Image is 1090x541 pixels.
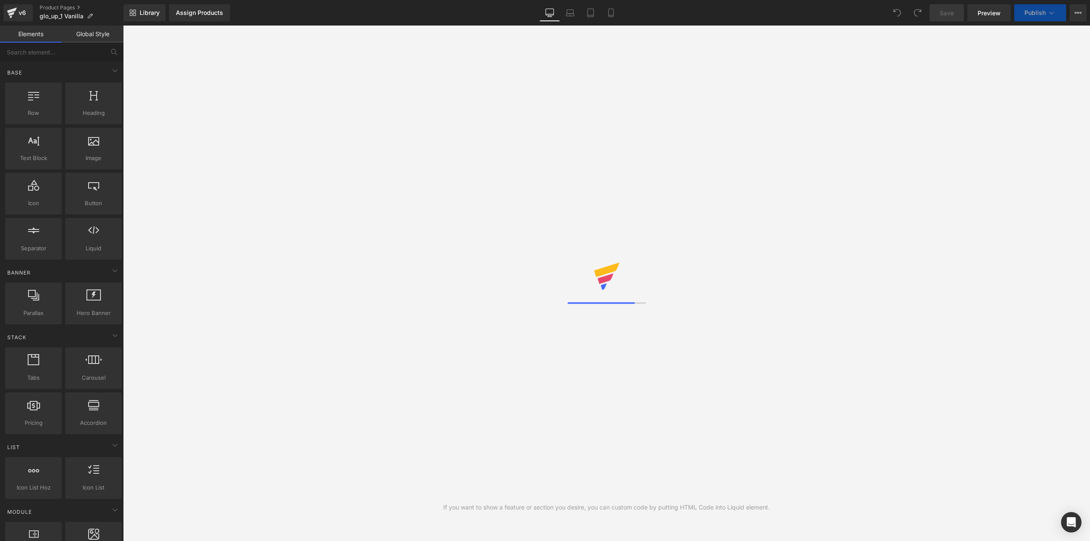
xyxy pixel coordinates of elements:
[68,199,119,208] span: Button
[1014,4,1066,21] button: Publish
[539,4,560,21] a: Desktop
[17,7,28,18] div: v6
[68,483,119,492] span: Icon List
[176,9,223,16] div: Assign Products
[68,109,119,117] span: Heading
[8,373,59,382] span: Tabs
[580,4,601,21] a: Tablet
[978,9,1001,17] span: Preview
[6,508,33,516] span: Module
[6,443,21,451] span: List
[443,503,770,512] div: If you want to show a feature or section you desire, you can custom code by putting HTML Code int...
[1024,9,1046,16] span: Publish
[68,418,119,427] span: Accordion
[8,418,59,427] span: Pricing
[8,483,59,492] span: Icon List Hoz
[601,4,621,21] a: Mobile
[8,109,59,117] span: Row
[8,154,59,163] span: Text Block
[6,69,23,77] span: Base
[68,154,119,163] span: Image
[889,4,906,21] button: Undo
[8,244,59,253] span: Separator
[6,333,27,341] span: Stack
[123,4,166,21] a: New Library
[6,269,32,277] span: Banner
[68,373,119,382] span: Carousel
[967,4,1011,21] a: Preview
[62,26,123,43] a: Global Style
[40,4,123,11] a: Product Pages
[8,199,59,208] span: Icon
[1070,4,1087,21] button: More
[909,4,926,21] button: Redo
[1061,512,1081,532] div: Open Intercom Messenger
[68,309,119,318] span: Hero Banner
[3,4,33,21] a: v6
[8,309,59,318] span: Parallax
[68,244,119,253] span: Liquid
[140,9,160,17] span: Library
[940,9,954,17] span: Save
[40,13,83,20] span: glo_up_1 Vanilla
[560,4,580,21] a: Laptop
